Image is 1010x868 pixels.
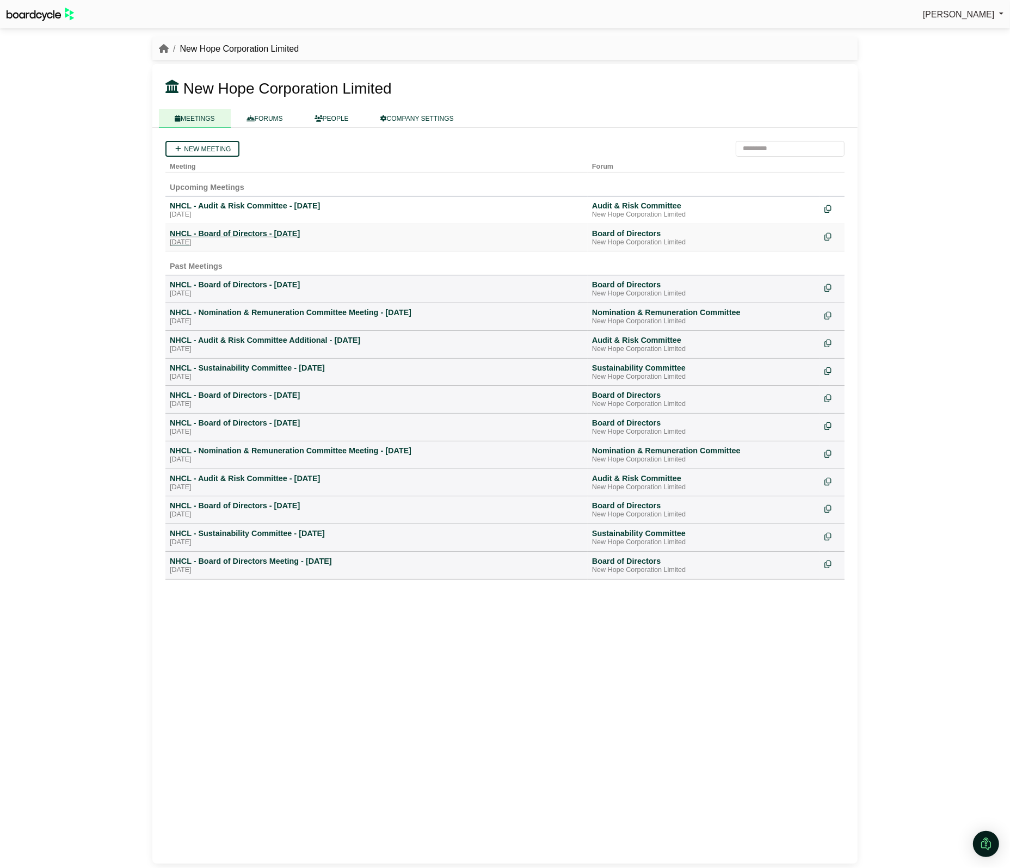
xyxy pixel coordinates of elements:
[170,455,583,464] div: [DATE]
[170,211,583,219] div: [DATE]
[592,556,816,575] a: Board of Directors New Hope Corporation Limited
[592,455,816,464] div: New Hope Corporation Limited
[824,528,840,543] div: Make a copy
[170,390,583,409] a: NHCL - Board of Directors - [DATE] [DATE]
[592,317,816,326] div: New Hope Corporation Limited
[824,446,840,460] div: Make a copy
[592,556,816,566] div: Board of Directors
[170,446,583,464] a: NHCL - Nomination & Remuneration Committee Meeting - [DATE] [DATE]
[592,473,816,492] a: Audit & Risk Committee New Hope Corporation Limited
[592,280,816,290] div: Board of Directors
[170,390,583,400] div: NHCL - Board of Directors - [DATE]
[592,335,816,345] div: Audit & Risk Committee
[159,109,231,128] a: MEETINGS
[170,483,583,492] div: [DATE]
[165,157,588,173] th: Meeting
[588,157,820,173] th: Forum
[170,335,583,345] div: NHCL - Audit & Risk Committee Additional - [DATE]
[299,109,365,128] a: PEOPLE
[170,556,583,566] div: NHCL - Board of Directors Meeting - [DATE]
[592,501,816,510] div: Board of Directors
[592,201,816,219] a: Audit & Risk Committee New Hope Corporation Limited
[592,483,816,492] div: New Hope Corporation Limited
[170,473,583,483] div: NHCL - Audit & Risk Committee - [DATE]
[183,80,392,97] span: New Hope Corporation Limited
[592,501,816,519] a: Board of Directors New Hope Corporation Limited
[231,109,299,128] a: FORUMS
[824,307,840,322] div: Make a copy
[170,201,583,211] div: NHCL - Audit & Risk Committee - [DATE]
[170,307,583,326] a: NHCL - Nomination & Remuneration Committee Meeting - [DATE] [DATE]
[170,307,583,317] div: NHCL - Nomination & Remuneration Committee Meeting - [DATE]
[170,473,583,492] a: NHCL - Audit & Risk Committee - [DATE] [DATE]
[170,335,583,354] a: NHCL - Audit & Risk Committee Additional - [DATE] [DATE]
[170,345,583,354] div: [DATE]
[170,428,583,436] div: [DATE]
[824,473,840,488] div: Make a copy
[170,400,583,409] div: [DATE]
[592,400,816,409] div: New Hope Corporation Limited
[159,42,299,56] nav: breadcrumb
[170,238,583,247] div: [DATE]
[170,363,583,381] a: NHCL - Sustainability Committee - [DATE] [DATE]
[7,8,74,21] img: BoardcycleBlackGreen-aaafeed430059cb809a45853b8cf6d952af9d84e6e89e1f1685b34bfd5cb7d64.svg
[592,307,816,326] a: Nomination & Remuneration Committee New Hope Corporation Limited
[170,418,583,436] a: NHCL - Board of Directors - [DATE] [DATE]
[824,501,840,515] div: Make a copy
[592,290,816,298] div: New Hope Corporation Limited
[170,229,583,238] div: NHCL - Board of Directors - [DATE]
[592,345,816,354] div: New Hope Corporation Limited
[592,538,816,547] div: New Hope Corporation Limited
[165,251,845,275] td: Past Meetings
[824,229,840,243] div: Make a copy
[592,307,816,317] div: Nomination & Remuneration Committee
[170,510,583,519] div: [DATE]
[170,290,583,298] div: [DATE]
[592,418,816,428] div: Board of Directors
[592,510,816,519] div: New Hope Corporation Limited
[170,528,583,547] a: NHCL - Sustainability Committee - [DATE] [DATE]
[824,201,840,216] div: Make a copy
[824,363,840,378] div: Make a copy
[923,10,995,19] span: [PERSON_NAME]
[592,363,816,381] a: Sustainability Committee New Hope Corporation Limited
[169,42,299,56] li: New Hope Corporation Limited
[592,528,816,538] div: Sustainability Committee
[170,538,583,547] div: [DATE]
[170,229,583,247] a: NHCL - Board of Directors - [DATE] [DATE]
[170,528,583,538] div: NHCL - Sustainability Committee - [DATE]
[973,831,999,857] div: Open Intercom Messenger
[165,141,239,157] a: New meeting
[824,556,840,571] div: Make a copy
[592,229,816,238] div: Board of Directors
[170,501,583,510] div: NHCL - Board of Directors - [DATE]
[923,8,1003,22] a: [PERSON_NAME]
[592,390,816,400] div: Board of Directors
[824,335,840,350] div: Make a copy
[170,418,583,428] div: NHCL - Board of Directors - [DATE]
[592,473,816,483] div: Audit & Risk Committee
[170,363,583,373] div: NHCL - Sustainability Committee - [DATE]
[824,418,840,433] div: Make a copy
[592,418,816,436] a: Board of Directors New Hope Corporation Limited
[592,446,816,455] div: Nomination & Remuneration Committee
[592,390,816,409] a: Board of Directors New Hope Corporation Limited
[592,238,816,247] div: New Hope Corporation Limited
[592,373,816,381] div: New Hope Corporation Limited
[824,390,840,405] div: Make a copy
[170,280,583,298] a: NHCL - Board of Directors - [DATE] [DATE]
[592,363,816,373] div: Sustainability Committee
[592,566,816,575] div: New Hope Corporation Limited
[592,446,816,464] a: Nomination & Remuneration Committee New Hope Corporation Limited
[170,566,583,575] div: [DATE]
[170,373,583,381] div: [DATE]
[592,280,816,298] a: Board of Directors New Hope Corporation Limited
[170,446,583,455] div: NHCL - Nomination & Remuneration Committee Meeting - [DATE]
[592,229,816,247] a: Board of Directors New Hope Corporation Limited
[592,528,816,547] a: Sustainability Committee New Hope Corporation Limited
[824,280,840,294] div: Make a copy
[165,172,845,196] td: Upcoming Meetings
[170,556,583,575] a: NHCL - Board of Directors Meeting - [DATE] [DATE]
[170,501,583,519] a: NHCL - Board of Directors - [DATE] [DATE]
[365,109,470,128] a: COMPANY SETTINGS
